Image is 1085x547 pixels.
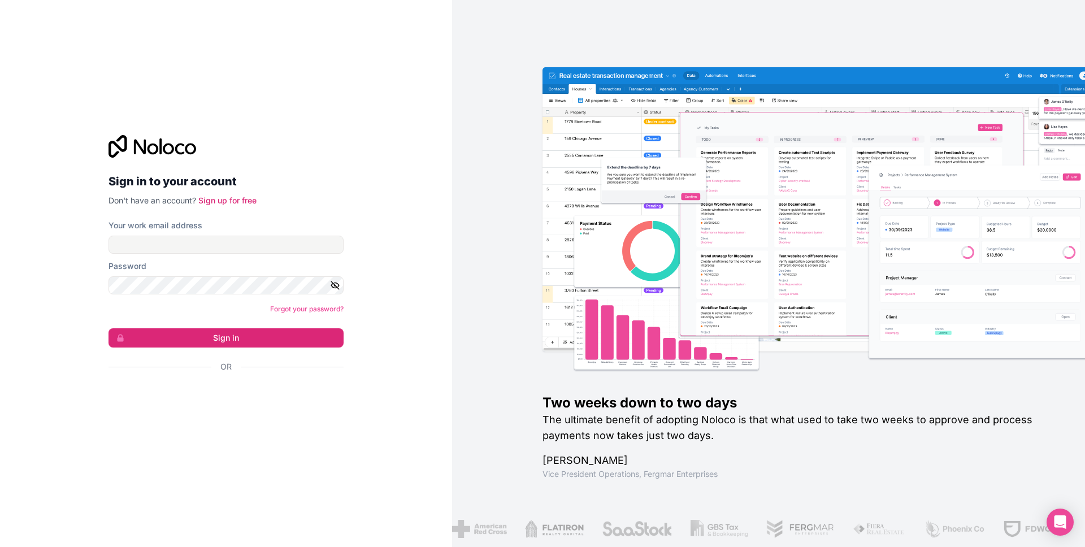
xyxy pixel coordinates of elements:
[449,520,504,538] img: /assets/american-red-cross-BAupjrZR.png
[108,261,146,272] label: Password
[763,520,832,538] img: /assets/fergmar-CudnrXN5.png
[220,361,232,372] span: Or
[542,412,1049,444] h2: The ultimate benefit of adopting Noloco is that what used to take two weeks to approve and proces...
[1000,520,1066,538] img: /assets/fdworks-Bi04fVtw.png
[1047,509,1074,536] div: Open Intercom Messenger
[108,196,196,205] span: Don't have an account?
[599,520,670,538] img: /assets/saastock-C6Zbiodz.png
[270,305,344,313] a: Forgot your password?
[542,394,1049,412] h1: Two weeks down to two days
[108,276,344,294] input: Password
[198,196,257,205] a: Sign up for free
[108,236,344,254] input: Email address
[850,520,904,538] img: /assets/fiera-fwj2N5v4.png
[108,171,344,192] h2: Sign in to your account
[522,520,581,538] img: /assets/flatiron-C8eUkumj.png
[108,328,344,348] button: Sign in
[542,468,1049,480] h1: Vice President Operations , Fergmar Enterprises
[688,520,745,538] img: /assets/gbstax-C-GtDUiK.png
[542,453,1049,468] h1: [PERSON_NAME]
[921,520,982,538] img: /assets/phoenix-BREaitsQ.png
[108,220,202,231] label: Your work email address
